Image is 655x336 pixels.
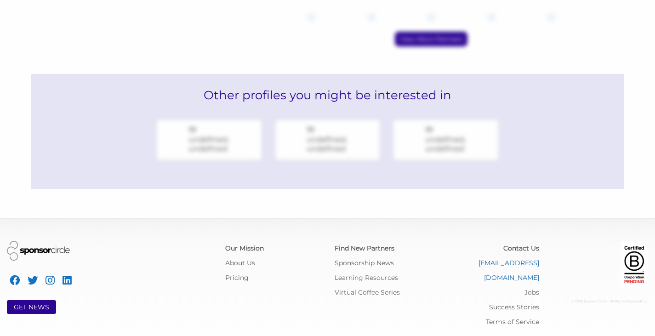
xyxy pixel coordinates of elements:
[335,288,400,296] a: Virtual Coffee Series
[486,318,539,326] a: Terms of Service
[14,303,49,311] a: GET NEWS
[31,74,624,116] h2: Other profiles you might be interested in
[503,244,539,252] a: Contact Us
[621,241,648,287] img: Certified Corporation Pending Logo
[7,241,70,261] img: Sponsor Circle Logo
[225,273,249,282] a: Pricing
[225,259,255,267] a: About Us
[225,244,264,252] a: Our Mission
[489,303,539,311] a: Success Stories
[641,299,648,303] span: C: U:
[478,259,539,282] a: [EMAIL_ADDRESS][DOMAIN_NAME]
[335,244,394,252] a: Find New Partners
[335,273,398,282] a: Learning Resources
[335,259,394,267] a: Sponsorship News
[524,288,539,296] a: Jobs
[553,294,649,309] div: © 2025 Sponsor Circle - All Rights Reserved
